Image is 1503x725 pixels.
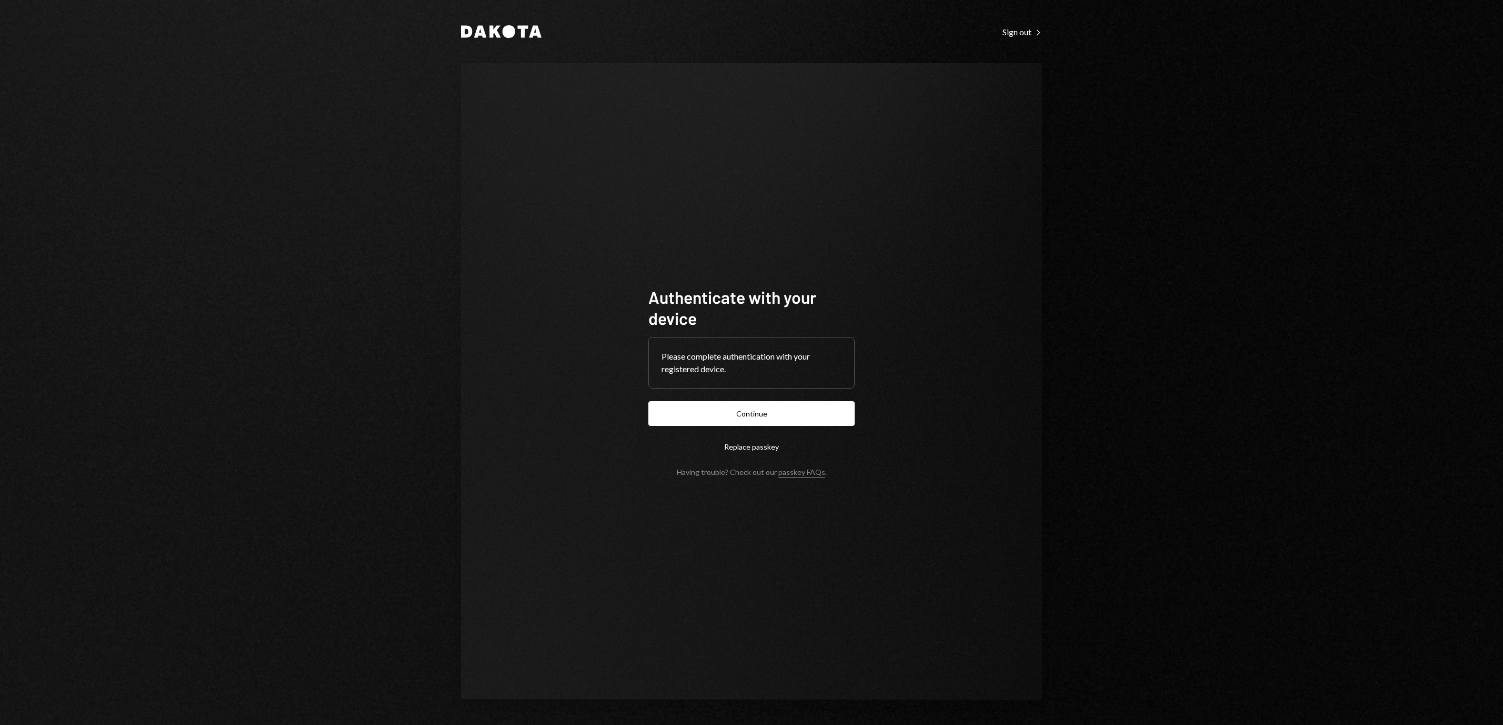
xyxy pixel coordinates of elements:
div: Having trouble? Check out our . [677,468,827,476]
div: Sign out [1003,27,1042,37]
h1: Authenticate with your device [648,286,855,329]
div: Please complete authentication with your registered device. [662,350,841,375]
a: passkey FAQs [778,468,825,478]
button: Continue [648,401,855,426]
button: Replace passkey [648,434,855,459]
a: Sign out [1003,26,1042,37]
